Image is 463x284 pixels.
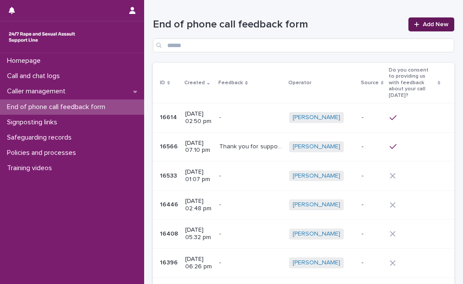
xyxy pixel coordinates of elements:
[219,112,223,121] p: -
[288,78,311,88] p: Operator
[153,161,454,191] tr: 1653316533 [DATE] 01:07 pm-- [PERSON_NAME] -
[3,72,67,80] p: Call and chat logs
[219,141,283,151] p: Thank you for supporting me.
[160,141,180,151] p: 16566
[218,78,243,88] p: Feedback
[184,78,205,88] p: Created
[362,143,383,151] p: -
[293,172,340,180] a: [PERSON_NAME]
[153,248,454,277] tr: 1639616396 [DATE] 06:26 pm-- [PERSON_NAME] -
[185,168,212,183] p: [DATE] 01:07 pm
[160,112,179,121] p: 16614
[293,259,340,267] a: [PERSON_NAME]
[7,28,77,46] img: rhQMoQhaT3yELyF149Cw
[3,57,48,65] p: Homepage
[153,219,454,249] tr: 1640816408 [DATE] 05:32 pm-- [PERSON_NAME] -
[160,171,179,180] p: 16533
[362,201,383,209] p: -
[160,78,165,88] p: ID
[362,114,383,121] p: -
[293,230,340,238] a: [PERSON_NAME]
[408,17,454,31] a: Add New
[3,164,59,172] p: Training videos
[3,103,112,111] p: End of phone call feedback form
[293,143,340,151] a: [PERSON_NAME]
[153,190,454,219] tr: 1644616446 [DATE] 02:48 pm-- [PERSON_NAME] -
[362,230,383,238] p: -
[185,226,212,241] p: [DATE] 05:32 pm
[219,171,223,180] p: -
[160,257,180,267] p: 16396
[362,259,383,267] p: -
[160,229,180,238] p: 16408
[293,201,340,209] a: [PERSON_NAME]
[153,132,454,161] tr: 1656616566 [DATE] 07:10 pmThank you for supporting me.Thank you for supporting me. [PERSON_NAME] -
[3,118,64,127] p: Signposting links
[362,172,383,180] p: -
[3,133,79,142] p: Safeguarding records
[389,65,435,100] p: Do you consent to providing us with feedback about your call [DATE]?
[423,21,449,27] span: Add New
[185,110,212,125] p: [DATE] 02:50 pm
[3,87,73,96] p: Caller management
[3,149,83,157] p: Policies and processes
[293,114,340,121] a: [PERSON_NAME]
[185,256,212,270] p: [DATE] 06:26 pm
[185,198,212,212] p: [DATE] 02:48 pm
[219,229,223,238] p: -
[160,199,180,209] p: 16446
[153,18,403,31] h1: End of phone call feedback form
[361,78,379,88] p: Source
[153,38,454,52] input: Search
[219,257,223,267] p: -
[153,103,454,132] tr: 1661416614 [DATE] 02:50 pm-- [PERSON_NAME] -
[219,199,223,209] p: -
[185,140,212,154] p: [DATE] 07:10 pm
